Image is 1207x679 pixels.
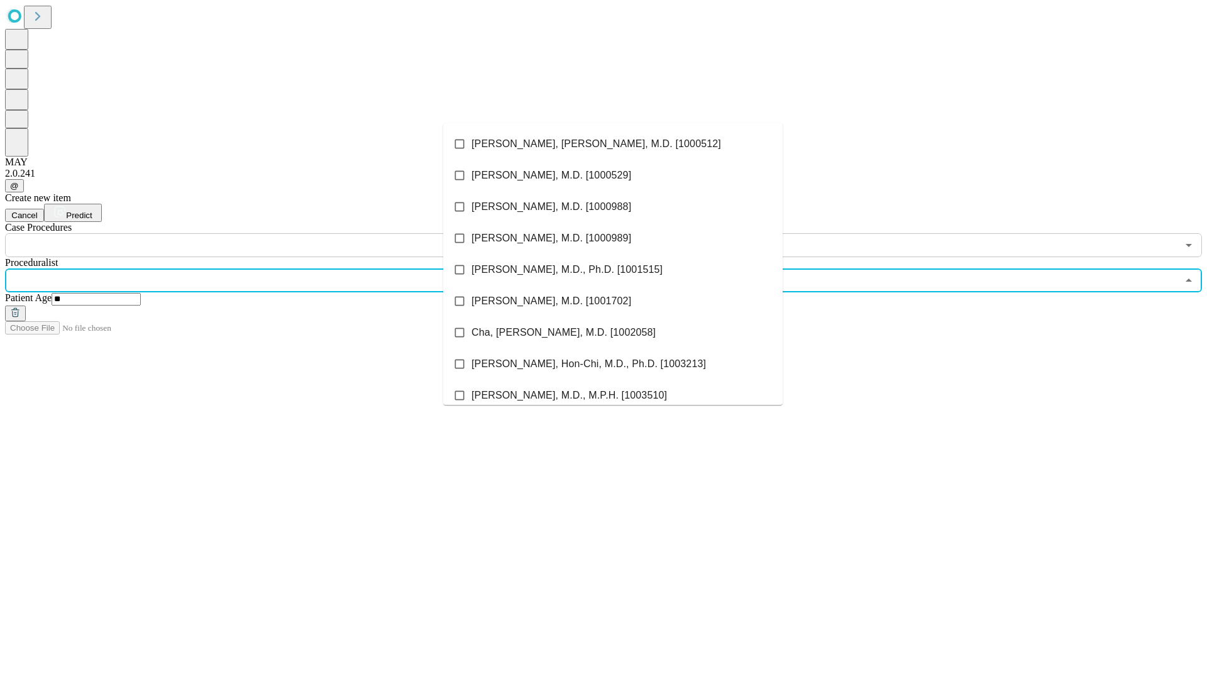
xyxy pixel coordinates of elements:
[5,222,72,233] span: Scheduled Procedure
[471,325,656,340] span: Cha, [PERSON_NAME], M.D. [1002058]
[10,181,19,190] span: @
[5,179,24,192] button: @
[471,262,663,277] span: [PERSON_NAME], M.D., Ph.D. [1001515]
[5,209,44,222] button: Cancel
[44,204,102,222] button: Predict
[11,211,38,220] span: Cancel
[1180,272,1198,289] button: Close
[471,136,721,152] span: [PERSON_NAME], [PERSON_NAME], M.D. [1000512]
[5,257,58,268] span: Proceduralist
[5,292,52,303] span: Patient Age
[471,294,631,309] span: [PERSON_NAME], M.D. [1001702]
[66,211,92,220] span: Predict
[5,168,1202,179] div: 2.0.241
[471,231,631,246] span: [PERSON_NAME], M.D. [1000989]
[5,192,71,203] span: Create new item
[471,388,667,403] span: [PERSON_NAME], M.D., M.P.H. [1003510]
[1180,236,1198,254] button: Open
[471,168,631,183] span: [PERSON_NAME], M.D. [1000529]
[471,356,706,372] span: [PERSON_NAME], Hon-Chi, M.D., Ph.D. [1003213]
[5,157,1202,168] div: MAY
[471,199,631,214] span: [PERSON_NAME], M.D. [1000988]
